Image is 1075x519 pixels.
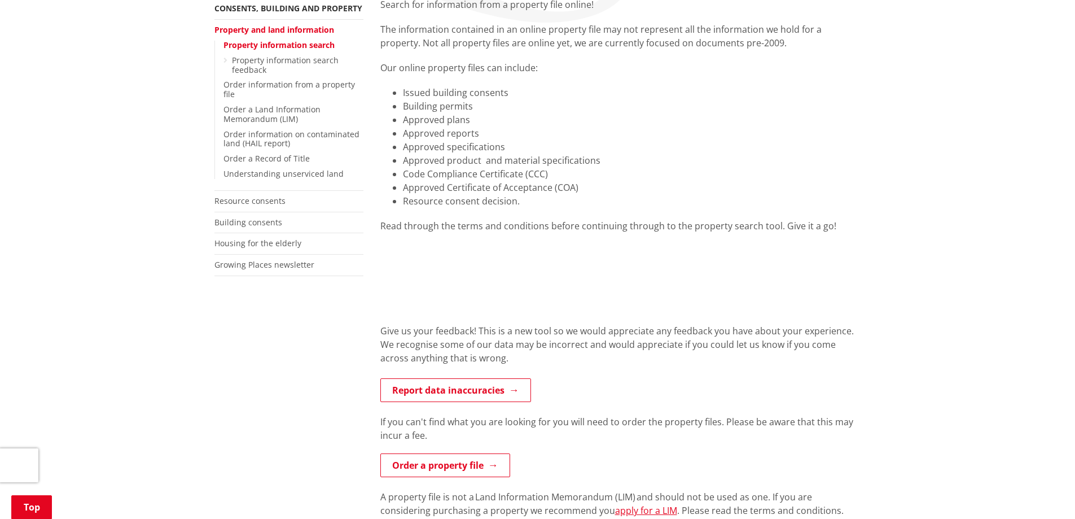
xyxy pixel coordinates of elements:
li: Approved product and material specifications [403,154,861,167]
a: Property information search feedback [232,55,339,75]
a: Order information on contaminated land (HAIL report) [223,129,359,149]
li: Approved plans [403,113,861,127]
a: Resource consents [214,195,286,206]
li: Approved specifications [403,140,861,154]
a: Property information search [223,40,335,50]
a: Growing Places newsletter [214,259,314,270]
a: apply for a LIM [615,504,677,517]
a: Order a Record of Title [223,153,310,164]
a: Consents, building and property [214,3,362,14]
li: Approved reports [403,127,861,140]
li: Issued building consents [403,86,861,99]
a: Property and land information [214,24,334,35]
li: Code Compliance Certificate (CCC) [403,167,861,181]
div: Read through the terms and conditions before continuing through to the property search tool. Give... [380,219,861,233]
li: Approved Certificate of Acceptance (COA) [403,181,861,194]
a: Order a property file [380,453,510,477]
li: Resource consent decision. [403,194,861,208]
p: If you can't find what you are looking for you will need to order the property files. Please be a... [380,415,861,442]
a: Building consents [214,217,282,228]
a: Order a Land Information Memorandum (LIM) [223,104,321,124]
div: Give us your feedback! This is a new tool so we would appreciate any feedback you have about your... [380,324,861,378]
a: Report data inaccuracies [380,378,531,402]
li: Building permits [403,99,861,113]
a: Housing for the elderly [214,238,301,248]
a: Order information from a property file [223,79,355,99]
a: Understanding unserviced land [223,168,344,179]
iframe: Messenger Launcher [1023,472,1064,512]
span: Our online property files can include: [380,62,538,74]
a: Top [11,495,52,519]
p: The information contained in an online property file may not represent all the information we hol... [380,23,861,50]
